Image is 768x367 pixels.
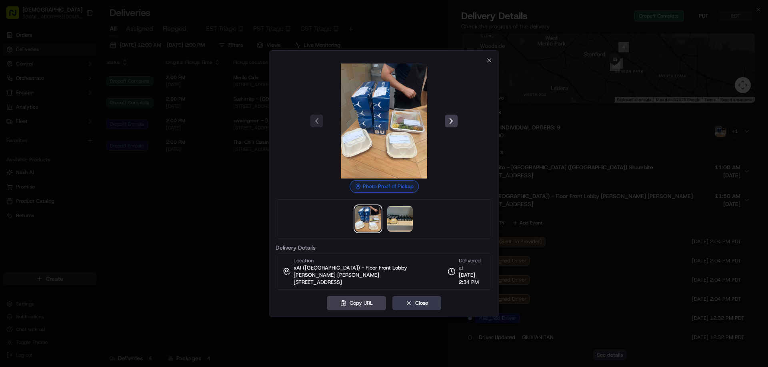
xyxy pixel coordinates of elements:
[8,32,146,45] p: Welcome 👋
[327,296,386,310] button: Copy URL
[294,264,446,279] span: xAI ([GEOGRAPHIC_DATA]) - Floor Front Lobby [PERSON_NAME] [PERSON_NAME]
[68,117,74,123] div: 💻
[56,135,97,141] a: Powered byPylon
[8,117,14,123] div: 📗
[64,113,132,127] a: 💻API Documentation
[326,63,442,179] img: photo_proof_of_pickup image
[387,206,413,232] img: photo_proof_of_delivery image
[27,76,131,84] div: Start new chat
[76,116,128,124] span: API Documentation
[5,113,64,127] a: 📗Knowledge Base
[80,135,97,141] span: Pylon
[459,257,486,272] span: Delivered at
[136,79,146,88] button: Start new chat
[392,296,441,310] button: Close
[294,279,342,286] span: [STREET_ADDRESS]
[8,76,22,91] img: 1736555255976-a54dd68f-1ca7-489b-9aae-adbdc363a1c4
[8,8,24,24] img: Nash
[276,245,492,250] label: Delivery Details
[21,52,144,60] input: Got a question? Start typing here...
[294,257,314,264] span: Location
[459,272,486,286] span: [DATE] 2:34 PM
[350,180,419,193] div: Photo Proof of Pickup
[27,84,101,91] div: We're available if you need us!
[16,116,61,124] span: Knowledge Base
[355,206,381,232] img: photo_proof_of_pickup image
